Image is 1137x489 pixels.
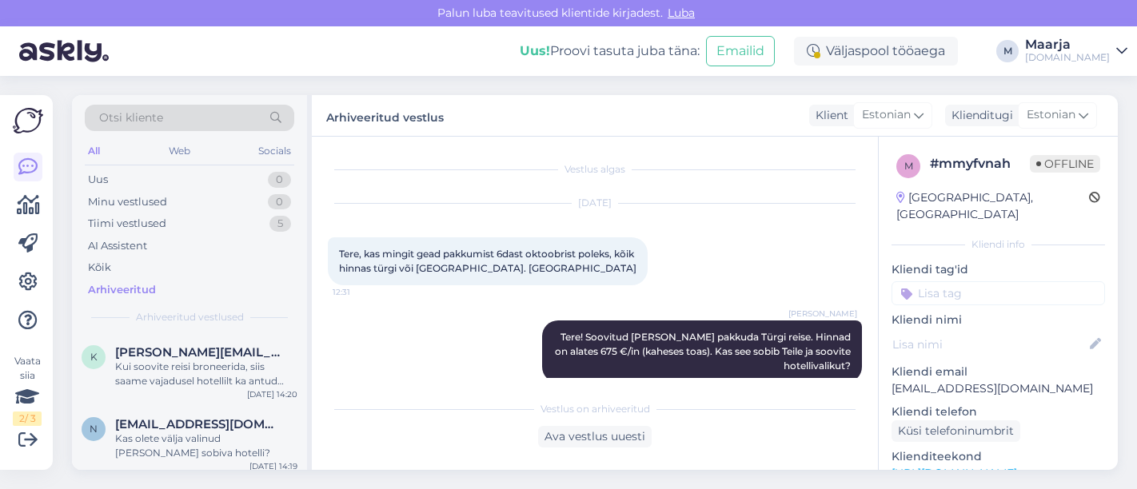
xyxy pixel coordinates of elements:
div: Kas olete välja valinud [PERSON_NAME] sobiva hotelli? [115,431,297,460]
span: k [90,351,98,363]
div: Kõik [88,260,111,276]
div: 0 [268,194,291,210]
div: [DATE] 14:19 [249,460,297,472]
input: Lisa tag [892,281,1105,305]
div: Ava vestlus uuesti [538,426,652,447]
div: Klient [809,107,848,124]
span: Luba [663,6,700,20]
div: Klienditugi [945,107,1013,124]
div: 5 [269,216,291,232]
div: All [85,141,103,161]
div: Küsi telefoninumbrit [892,420,1020,442]
div: Vestlus algas [328,162,862,177]
input: Lisa nimi [892,336,1087,353]
span: Offline [1030,155,1100,173]
p: Klienditeekond [892,448,1105,465]
p: [EMAIL_ADDRESS][DOMAIN_NAME] [892,380,1105,397]
div: M [996,40,1019,62]
p: Kliendi email [892,364,1105,380]
span: n [90,423,98,435]
p: Kliendi tag'id [892,261,1105,278]
button: Emailid [706,36,775,66]
div: [GEOGRAPHIC_DATA], [GEOGRAPHIC_DATA] [896,189,1089,223]
div: Kui soovite reisi broneerida, siis saame vajadusel hotellilt ka antud küsimused üle täpsustada. [115,360,297,388]
span: k.malberg@hotmail.com [115,345,281,360]
span: Tere! Soovitud [PERSON_NAME] pakkuda Türgi reise. Hinnad on alates 675 €/in (kaheses toas). Kas s... [555,331,853,372]
span: 12:31 [333,286,393,298]
label: Arhiveeritud vestlus [326,105,444,126]
div: Tiimi vestlused [88,216,166,232]
div: Maarja [1025,38,1110,51]
img: Askly Logo [13,108,43,133]
span: Tere, kas mingit gead pakkumist 6dast oktoobrist poleks, kõik hinnas türgi või [GEOGRAPHIC_DATA].... [339,248,636,274]
div: Arhiveeritud [88,282,156,298]
div: 2 / 3 [13,411,42,426]
div: AI Assistent [88,238,147,254]
span: Estonian [862,106,911,124]
p: Kliendi telefon [892,404,1105,420]
div: Web [166,141,193,161]
div: Proovi tasuta juba täna: [520,42,700,61]
div: Minu vestlused [88,194,167,210]
div: Uus [88,172,108,188]
div: [DATE] [328,196,862,210]
a: [URL][DOMAIN_NAME] [892,466,1017,480]
div: Väljaspool tööaega [794,37,958,66]
span: Vestlus on arhiveeritud [541,402,650,416]
span: [PERSON_NAME] [788,308,857,320]
p: Kliendi nimi [892,312,1105,328]
div: Kliendi info [892,237,1105,252]
b: Uus! [520,43,550,58]
span: m [904,160,913,172]
div: 0 [268,172,291,188]
span: Arhiveeritud vestlused [136,310,244,324]
span: nasticzorica5@gmail.com [115,417,281,431]
a: Maarja[DOMAIN_NAME] [1025,38,1127,64]
div: Socials [255,141,294,161]
div: # mmyfvnah [930,154,1030,173]
span: Otsi kliente [99,109,163,126]
div: [DOMAIN_NAME] [1025,51,1110,64]
div: Vaata siia [13,354,42,426]
div: [DATE] 14:20 [247,388,297,400]
span: Estonian [1027,106,1075,124]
